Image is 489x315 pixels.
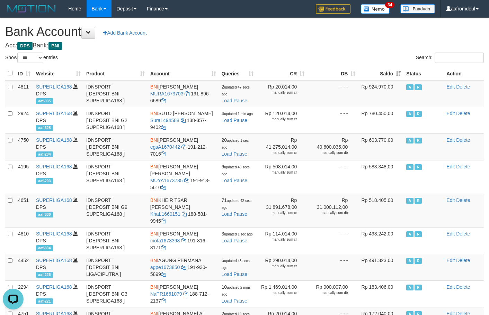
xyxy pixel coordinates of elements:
span: Running [415,138,421,143]
td: Rp 603.770,00 [358,133,403,160]
a: Copy agpe1673850 to clipboard [181,265,186,270]
a: MUYA1673785 [150,178,183,183]
span: | [222,137,249,157]
div: manually sum db [310,150,348,155]
label: Search: [416,53,484,63]
span: DPS [17,42,33,50]
th: Saldo: activate to sort column ascending [358,67,403,80]
span: 20 [222,137,249,150]
td: Rp 518.405,00 [358,194,403,227]
a: Delete [456,231,470,237]
a: Copy 1918168171 to clipboard [161,245,166,250]
span: aaf-221 [36,298,53,304]
div: manually sum cr [259,264,297,269]
a: KhaL1660151 [150,211,180,217]
a: Edit [446,84,455,90]
span: | [222,84,250,103]
button: Open LiveChat chat widget [3,3,24,24]
td: [PERSON_NAME] 191-212-7016 [148,133,219,160]
a: Copy mofa1673398 to clipboard [181,238,186,243]
td: KHEIR TSAR [PERSON_NAME] 188-581-9945 [148,194,219,227]
td: Rp 1.469.014,00 [256,280,307,307]
a: Load [222,238,232,243]
div: manually sum cr [259,170,297,175]
span: | [222,111,253,123]
td: 4452 [15,254,33,280]
th: Status [403,67,444,80]
span: Active [406,111,413,117]
div: manually sum cr [259,117,297,122]
th: Queries: activate to sort column ascending [219,67,257,80]
td: - - - [307,254,358,280]
span: 34 [385,2,394,8]
td: Rp 583.348,00 [358,160,403,194]
td: Rp 40.600.035,00 [307,133,358,160]
span: Running [415,285,421,290]
a: Edit [446,231,455,237]
td: DPS [33,80,83,107]
td: DPS [33,133,83,160]
td: Rp 183.406,00 [358,280,403,307]
span: Active [406,164,413,170]
span: | [222,197,252,217]
td: Rp 491.323,00 [358,254,403,280]
span: BNI [150,258,158,263]
a: Copy 1885819945 to clipboard [161,218,166,224]
td: Rp 290.014,00 [256,254,307,280]
span: updated 1 sec ago [224,232,252,236]
td: DPS [33,194,83,227]
span: 6 [222,164,250,176]
td: [PERSON_NAME] [PERSON_NAME] 191-913-5610 [148,160,219,194]
th: Website: activate to sort column ascending [33,67,83,80]
a: SUPERLIGA168 [36,137,72,143]
td: IDNSPORT [ DEPOSIT BNI SUPERLIGA168 ] [83,133,148,160]
td: - - - [307,80,358,107]
span: | [222,231,253,243]
a: Sura1494588 [150,118,179,123]
div: manually sum cr [259,211,297,215]
td: 4810 [15,227,33,254]
td: Rp 924.970,00 [358,80,403,107]
a: Delete [456,258,470,263]
span: BNI [150,84,158,90]
a: Pause [233,151,247,157]
span: 6 [222,258,250,270]
a: Copy 1919135610 to clipboard [161,185,166,190]
span: BNI [48,42,62,50]
td: IDNSPORT [ DEPOSIT BNI G9 SUPERLIGA168 ] [83,194,148,227]
span: aaf-203 [36,178,53,184]
td: [PERSON_NAME] 191-896-6689 [148,80,219,107]
span: aaf-226 [36,272,53,278]
select: Showentries [17,53,43,63]
span: updated 43 secs ago [222,259,250,270]
td: 4195 [15,160,33,194]
span: Running [415,164,421,170]
span: updated 42 secs ago [222,199,252,210]
span: | [222,164,250,183]
a: MURA1673703 [150,91,184,96]
a: Copy egsA1670442 to clipboard [181,144,186,150]
div: manually sum db [310,211,348,215]
td: - - - [307,227,358,254]
span: Active [406,231,413,237]
td: Rp 780.450,00 [358,107,403,133]
span: Active [406,138,413,143]
a: Load [222,151,232,157]
a: Pause [233,238,247,243]
td: DPS [33,160,83,194]
a: egsA1670442 [150,144,180,150]
div: manually sum cr [259,237,297,242]
div: manually sum cr [259,90,297,95]
span: 71 [222,197,252,210]
a: Edit [446,111,455,116]
a: Pause [233,178,247,183]
span: Active [406,258,413,264]
span: aaf-330 [36,212,53,217]
a: Copy 1887122137 to clipboard [161,298,166,304]
a: Copy KhaL1660151 to clipboard [182,211,187,217]
img: Feedback.jpg [316,4,350,14]
a: Pause [233,271,247,277]
div: manually sum cr [259,150,297,155]
span: aaf-334 [36,245,53,251]
a: NaPR1661079 [150,291,182,297]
